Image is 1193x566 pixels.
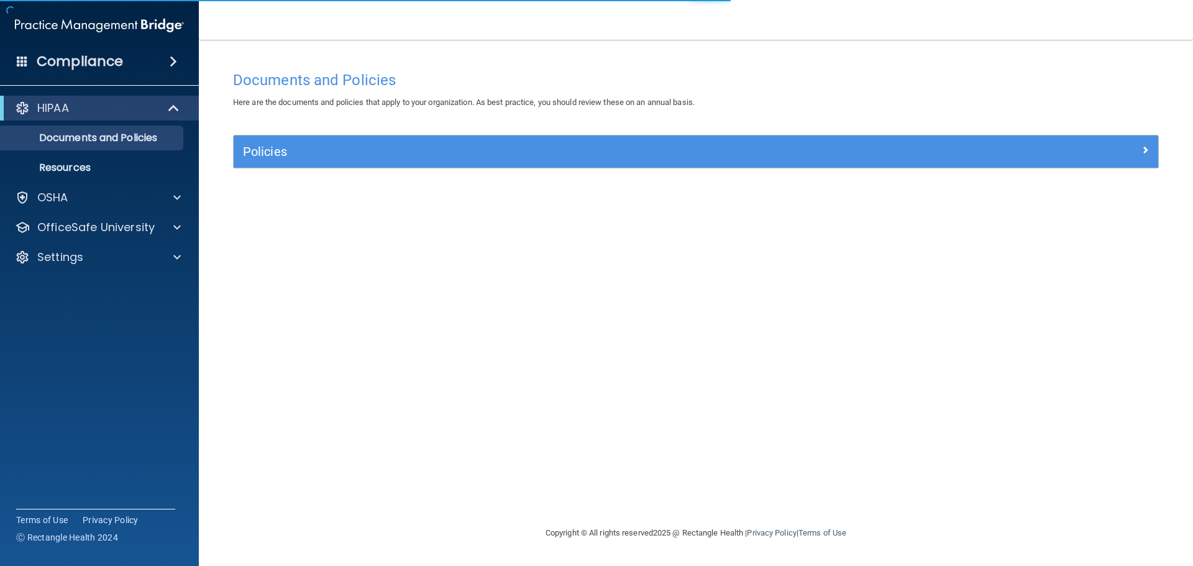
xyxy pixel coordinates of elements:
[15,190,181,205] a: OSHA
[15,13,184,38] img: PMB logo
[37,190,68,205] p: OSHA
[798,528,846,537] a: Terms of Use
[233,72,1159,88] h4: Documents and Policies
[16,531,118,544] span: Ⓒ Rectangle Health 2024
[243,145,918,158] h5: Policies
[16,514,68,526] a: Terms of Use
[233,98,695,107] span: Here are the documents and policies that apply to your organization. As best practice, you should...
[37,53,123,70] h4: Compliance
[37,250,83,265] p: Settings
[8,162,178,174] p: Resources
[8,132,178,144] p: Documents and Policies
[15,220,181,235] a: OfficeSafe University
[15,101,180,116] a: HIPAA
[37,220,155,235] p: OfficeSafe University
[243,142,1149,162] a: Policies
[15,250,181,265] a: Settings
[37,101,69,116] p: HIPAA
[747,528,796,537] a: Privacy Policy
[83,514,139,526] a: Privacy Policy
[469,513,923,553] div: Copyright © All rights reserved 2025 @ Rectangle Health | |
